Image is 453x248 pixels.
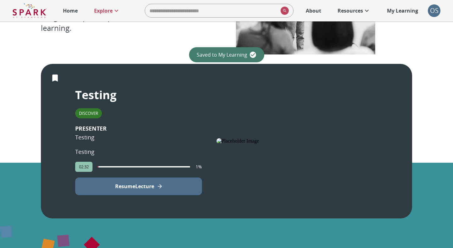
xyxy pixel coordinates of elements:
[428,4,440,17] button: account of current user
[75,124,107,142] p: Testing
[428,4,440,17] div: OS
[60,4,81,18] a: Home
[303,4,324,18] a: About
[197,51,247,59] p: Saved to My Learning
[115,183,154,190] p: Resume Lecture
[387,7,418,14] p: My Learning
[75,125,107,132] b: PRESENTER
[75,110,102,116] span: Discover
[75,87,116,103] p: Testing
[278,4,289,17] button: search
[63,7,78,14] p: Home
[306,7,321,14] p: About
[338,7,363,14] p: Resources
[94,7,113,14] p: Explore
[216,138,375,144] img: Placeholder Image
[75,147,94,156] p: Testing
[334,4,374,18] a: Resources
[91,4,123,18] a: Explore
[75,164,92,170] span: 02:32
[50,73,60,83] svg: Remove from My Learning
[196,164,202,170] p: 1%
[384,4,422,18] a: My Learning
[98,166,190,167] span: completion progress of user
[75,178,202,195] button: View Lecture
[13,3,47,18] img: Logo of SPARK at Stanford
